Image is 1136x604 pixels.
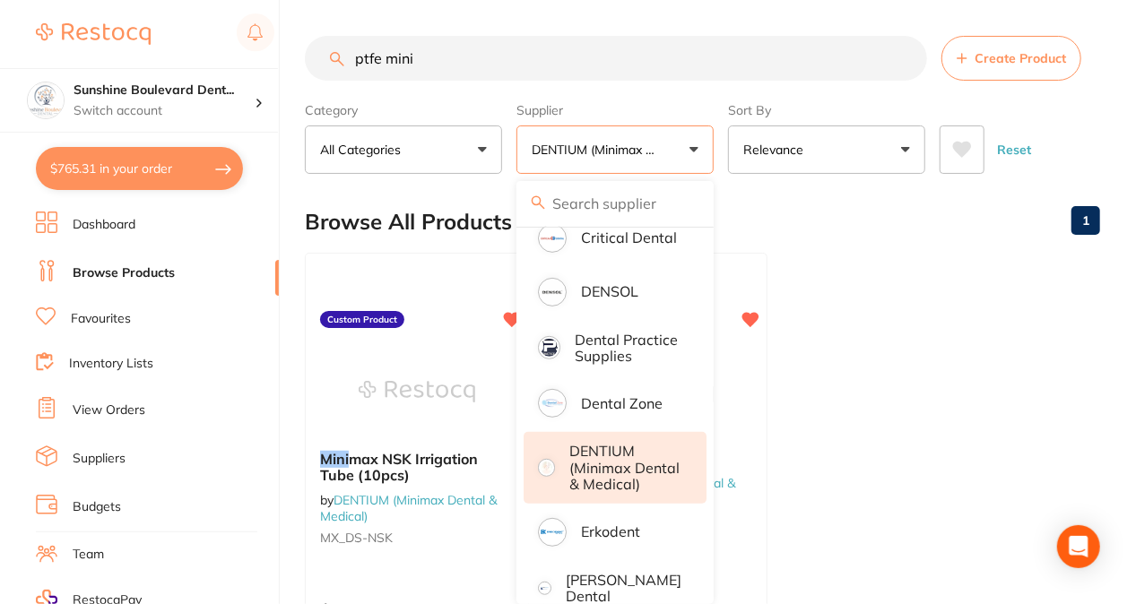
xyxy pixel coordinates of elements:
[305,102,502,118] label: Category
[36,147,243,190] button: $765.31 in your order
[36,23,151,45] img: Restocq Logo
[71,310,131,328] a: Favourites
[73,450,126,468] a: Suppliers
[516,125,714,174] button: DENTIUM (Minimax Dental & Medical)
[975,51,1066,65] span: Create Product
[305,210,512,235] h2: Browse All Products
[541,584,549,592] img: Erskine Dental
[305,36,927,81] input: Search Products
[36,13,151,55] a: Restocq Logo
[320,451,514,484] b: Minimax NSK Irrigation Tube (10pcs)
[320,450,349,468] em: Mini
[28,82,64,118] img: Sunshine Boulevard Dental
[320,530,393,546] span: MX_DS-NSK
[541,227,564,250] img: Critical Dental
[516,181,714,226] input: Search supplier
[516,102,714,118] label: Supplier
[69,355,153,373] a: Inventory Lists
[1057,525,1100,568] div: Open Intercom Messenger
[73,498,121,516] a: Budgets
[305,125,502,174] button: All Categories
[320,492,497,524] span: by
[74,82,255,99] h4: Sunshine Boulevard Dental
[541,339,558,356] img: Dental Practice Supplies
[743,141,811,159] p: Relevance
[359,347,475,436] img: Minimax NSK Irrigation Tube (10pcs)
[541,280,564,304] img: DENSOL
[73,401,145,419] a: View Orders
[569,443,681,492] p: DENTIUM (Minimax Dental & Medical)
[320,492,497,524] a: DENTIUM (Minimax Dental & Medical)
[581,283,638,299] p: DENSOL
[541,521,564,544] img: Erkodent
[941,36,1081,81] button: Create Product
[74,102,255,120] p: Switch account
[728,125,925,174] button: Relevance
[575,332,681,365] p: Dental Practice Supplies
[541,462,552,473] img: DENTIUM (Minimax Dental & Medical)
[992,125,1036,174] button: Reset
[581,523,640,539] p: Erkodent
[1071,203,1100,238] a: 1
[581,229,677,246] p: Critical Dental
[320,141,408,159] p: All Categories
[320,311,404,329] label: Custom Product
[320,450,478,484] span: max NSK Irrigation Tube (10pcs)
[541,392,564,415] img: Dental Zone
[73,546,104,564] a: Team
[73,264,175,282] a: Browse Products
[73,216,135,234] a: Dashboard
[581,395,663,411] p: Dental Zone
[532,141,668,159] p: DENTIUM (Minimax Dental & Medical)
[728,102,925,118] label: Sort By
